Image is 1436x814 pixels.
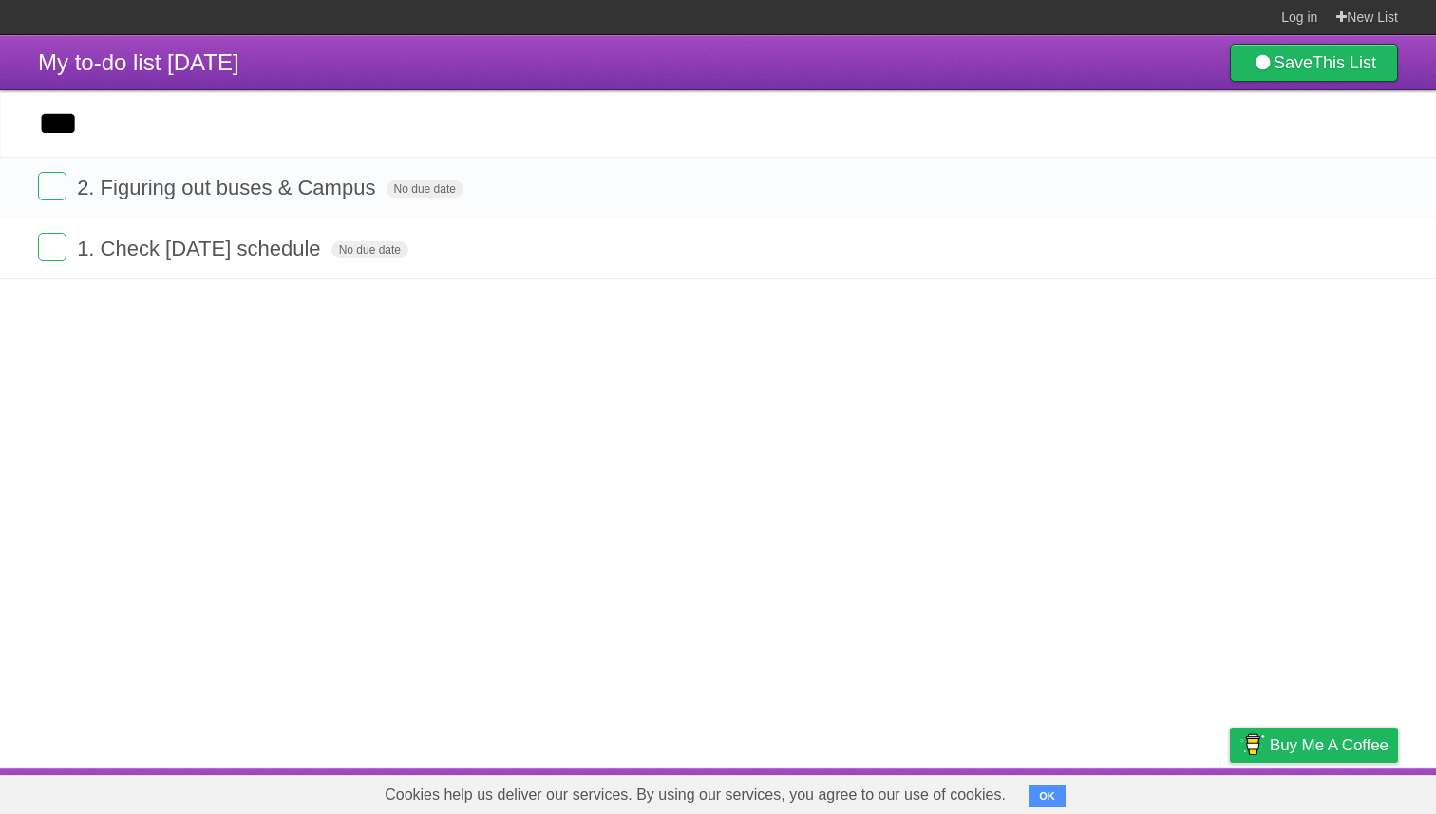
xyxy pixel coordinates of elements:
span: 2. Figuring out buses & Campus [77,176,380,199]
a: Suggest a feature [1278,773,1398,809]
b: This List [1313,53,1376,72]
a: Privacy [1205,773,1255,809]
label: Done [38,233,66,261]
a: Buy me a coffee [1230,728,1398,763]
span: No due date [387,180,463,198]
span: 1. Check [DATE] schedule [77,237,325,260]
a: SaveThis List [1230,44,1398,82]
span: Buy me a coffee [1270,729,1389,762]
span: My to-do list [DATE] [38,49,239,75]
span: Cookies help us deliver our services. By using our services, you agree to our use of cookies. [366,776,1025,814]
a: Terms [1141,773,1182,809]
a: Developers [1040,773,1117,809]
img: Buy me a coffee [1239,729,1265,761]
button: OK [1029,785,1066,807]
label: Done [38,172,66,200]
span: No due date [331,241,408,258]
a: About [977,773,1017,809]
